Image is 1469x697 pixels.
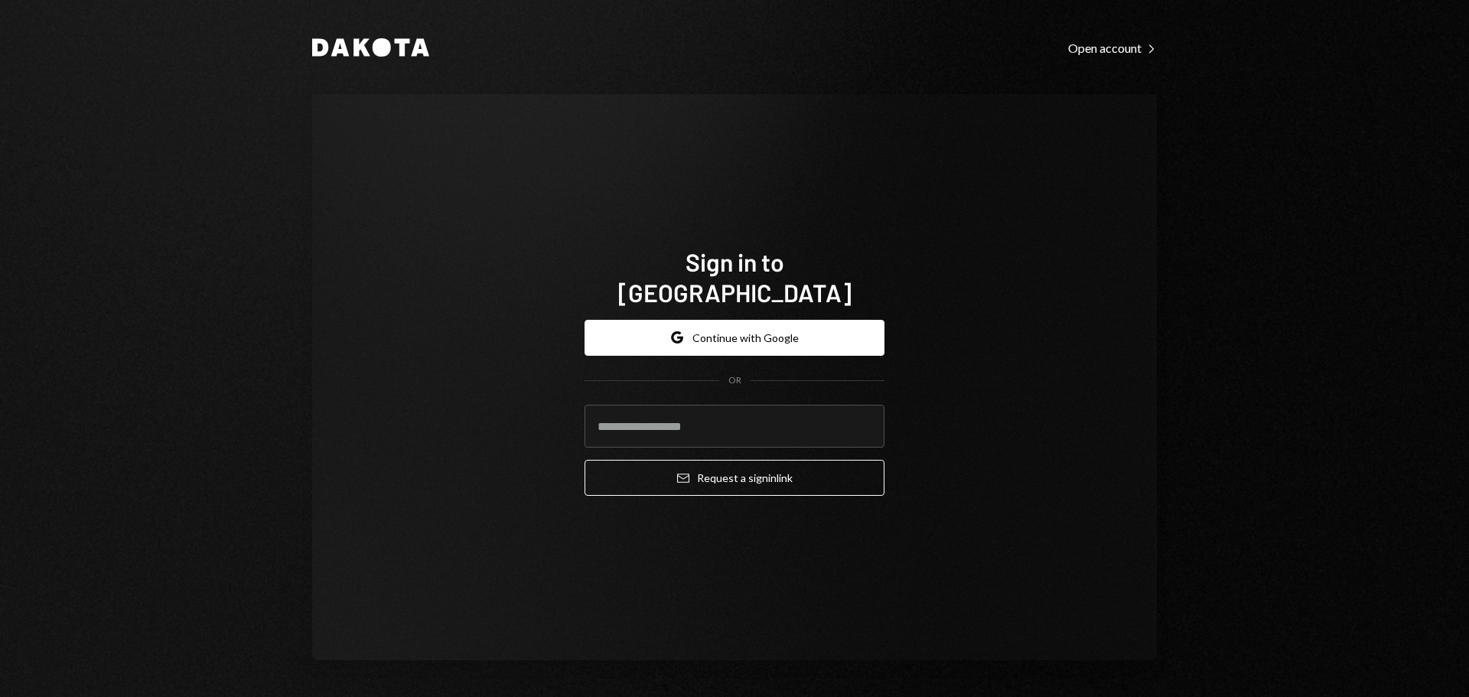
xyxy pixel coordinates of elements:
[1068,41,1157,56] div: Open account
[585,320,884,356] button: Continue with Google
[1068,39,1157,56] a: Open account
[585,460,884,496] button: Request a signinlink
[585,246,884,308] h1: Sign in to [GEOGRAPHIC_DATA]
[728,374,741,387] div: OR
